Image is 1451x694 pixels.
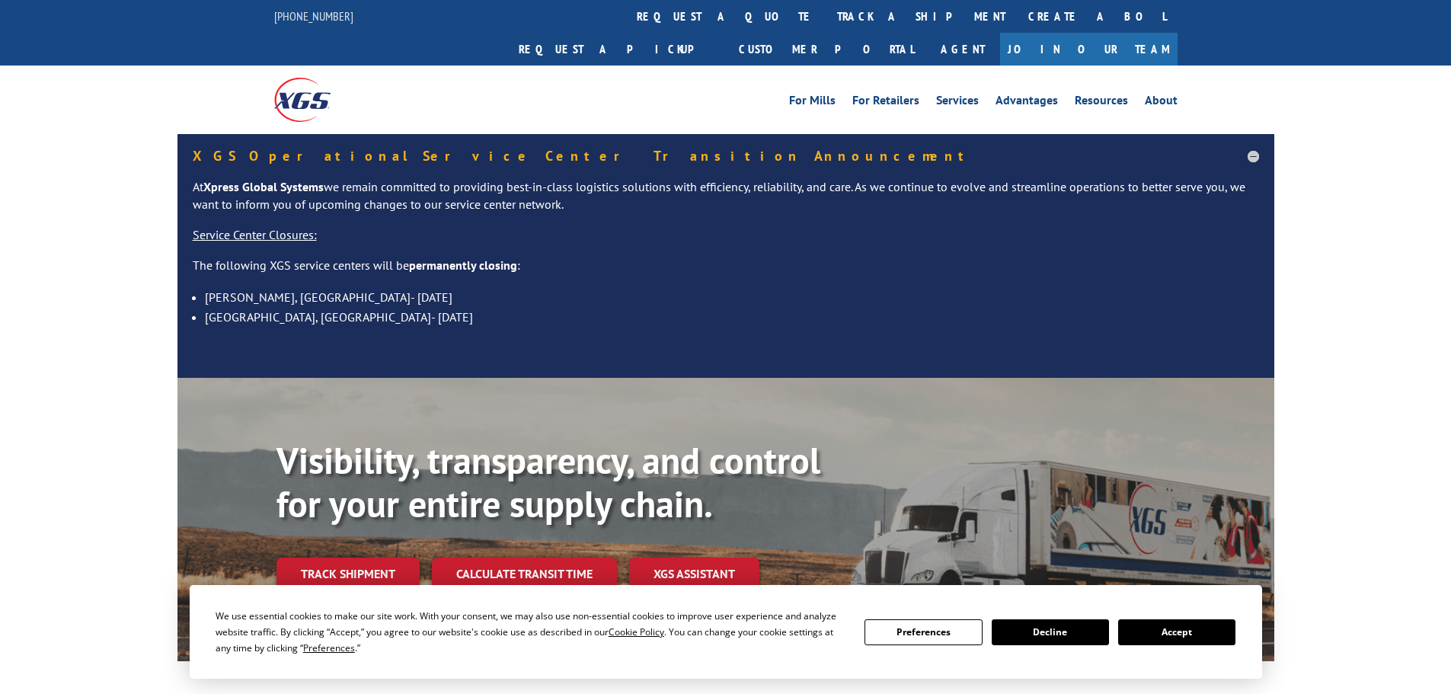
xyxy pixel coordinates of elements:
[216,608,846,656] div: We use essential cookies to make our site work. With your consent, we may also use non-essential ...
[1118,619,1235,645] button: Accept
[852,94,919,111] a: For Retailers
[936,94,979,111] a: Services
[193,178,1259,227] p: At we remain committed to providing best-in-class logistics solutions with efficiency, reliabilit...
[727,33,925,66] a: Customer Portal
[432,558,617,590] a: Calculate transit time
[629,558,759,590] a: XGS ASSISTANT
[303,641,355,654] span: Preferences
[276,437,820,528] b: Visibility, transparency, and control for your entire supply chain.
[193,227,317,242] u: Service Center Closures:
[276,558,420,590] a: Track shipment
[190,585,1262,679] div: Cookie Consent Prompt
[193,257,1259,287] p: The following XGS service centers will be :
[789,94,836,111] a: For Mills
[865,619,982,645] button: Preferences
[1000,33,1178,66] a: Join Our Team
[609,625,664,638] span: Cookie Policy
[203,179,324,194] strong: Xpress Global Systems
[992,619,1109,645] button: Decline
[1145,94,1178,111] a: About
[205,287,1259,307] li: [PERSON_NAME], [GEOGRAPHIC_DATA]- [DATE]
[274,8,353,24] a: [PHONE_NUMBER]
[507,33,727,66] a: Request a pickup
[409,257,517,273] strong: permanently closing
[193,149,1259,163] h5: XGS Operational Service Center Transition Announcement
[925,33,1000,66] a: Agent
[205,307,1259,327] li: [GEOGRAPHIC_DATA], [GEOGRAPHIC_DATA]- [DATE]
[1075,94,1128,111] a: Resources
[996,94,1058,111] a: Advantages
